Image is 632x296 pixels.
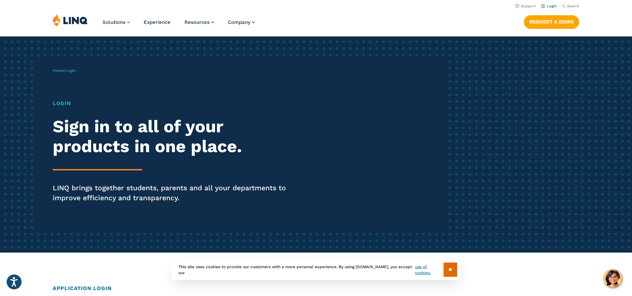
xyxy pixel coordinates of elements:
h2: Sign in to all of your products in one place. [53,117,296,156]
a: Company [228,19,255,25]
span: Company [228,19,250,25]
a: Home [53,68,64,73]
a: Solutions [103,19,130,25]
nav: Primary Navigation [103,14,255,36]
button: Open Search Bar [562,4,579,9]
span: Login [66,68,76,73]
span: / [53,68,76,73]
a: Support [515,4,536,8]
img: LINQ | K‑12 Software [53,14,88,27]
div: This site uses cookies to provide our customers with a more personal experience. By using [DOMAIN... [172,259,460,280]
nav: Button Navigation [524,14,579,29]
a: use of cookies. [415,264,443,276]
span: Solutions [103,19,125,25]
a: Resources [184,19,214,25]
span: Search [567,4,579,8]
h1: Login [53,99,296,107]
a: Login [541,4,557,8]
span: Resources [184,19,210,25]
a: Request a Demo [524,15,579,29]
a: Experience [144,19,171,25]
button: Hello, have a question? Let’s chat. [603,269,622,288]
p: LINQ brings together students, parents and all your departments to improve efficiency and transpa... [53,183,296,203]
